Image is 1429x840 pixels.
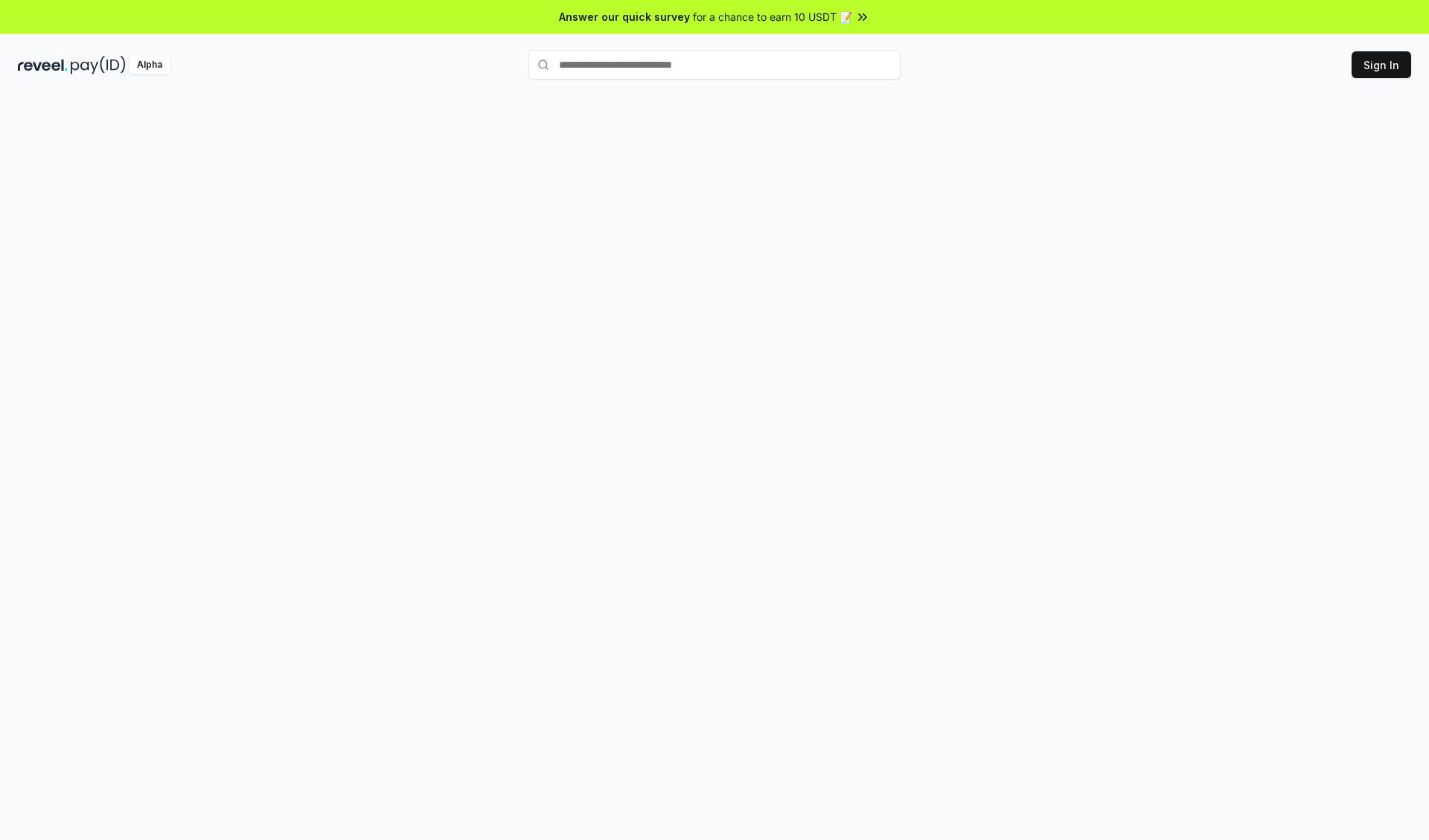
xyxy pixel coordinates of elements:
img: reveel_dark [18,56,68,74]
button: Sign In [1352,51,1411,78]
span: Answer our quick survey [559,9,690,25]
img: pay_id [71,56,126,74]
div: Alpha [129,56,170,74]
span: for a chance to earn 10 USDT 📝 [693,9,852,25]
